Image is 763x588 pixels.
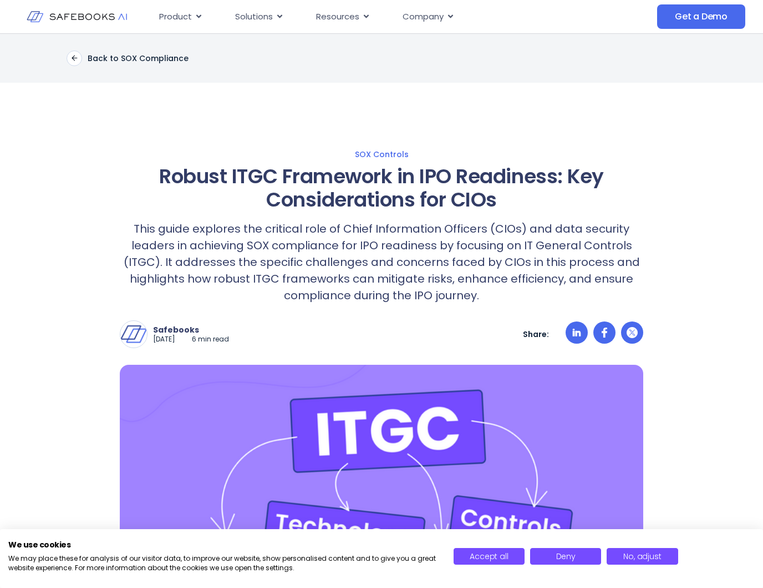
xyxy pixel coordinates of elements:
p: Share: [523,329,549,339]
div: Menu Toggle [150,6,581,28]
span: Product [159,11,192,23]
span: Resources [316,11,359,23]
nav: Menu [150,6,581,28]
h2: We use cookies [8,540,437,550]
p: [DATE] [153,335,175,344]
a: Back to SOX Compliance [67,51,189,66]
img: Safebooks [120,321,147,348]
span: Deny [556,551,576,562]
p: Safebooks [153,325,229,335]
a: SOX Controls [11,149,752,159]
span: Get a Demo [675,11,728,22]
button: Deny all cookies [530,548,601,565]
h1: Robust ITGC Framework in IPO Readiness: Key Considerations for CIOs [120,165,643,212]
button: Accept all cookies [454,548,525,565]
p: This guide explores the critical role of Chief Information Officers (CIOs) and data security lead... [120,220,643,304]
span: Company [403,11,444,23]
p: Back to SOX Compliance [88,53,189,63]
a: Get a Demo [657,4,745,29]
p: We may place these for analysis of our visitor data, to improve our website, show personalised co... [8,554,437,573]
p: 6 min read [192,335,229,344]
span: No, adjust [623,551,661,562]
button: Adjust cookie preferences [607,548,678,565]
span: Solutions [235,11,273,23]
span: Accept all [470,551,508,562]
